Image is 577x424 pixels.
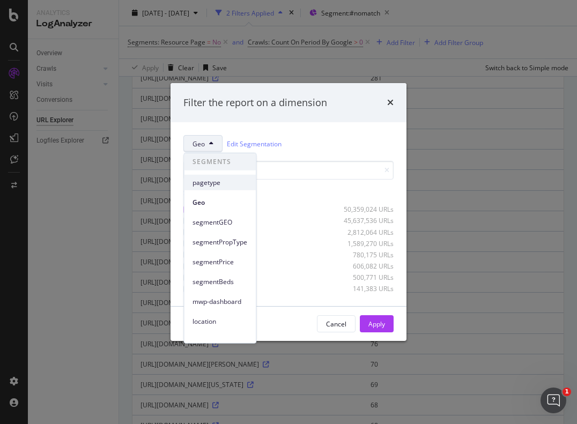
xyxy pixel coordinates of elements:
[183,161,394,180] input: Search
[563,388,571,396] span: 1
[193,197,247,207] span: Geo
[183,96,327,110] div: Filter the report on a dimension
[183,188,394,197] div: Select all data available
[193,296,247,306] span: mwp-dashboard
[193,237,247,247] span: segmentPropType
[387,96,394,110] div: times
[368,319,385,329] div: Apply
[341,228,394,237] div: 2,812,064 URLs
[326,319,346,329] div: Cancel
[227,138,282,150] a: Edit Segmentation
[541,388,566,413] iframe: Intercom live chat
[317,315,356,332] button: Cancel
[193,177,247,187] span: pagetype
[193,139,205,148] span: Geo
[341,205,394,214] div: 50,359,024 URLs
[171,83,406,341] div: modal
[193,316,247,326] span: location
[184,153,256,170] span: SEGMENTS
[193,257,247,266] span: segmentPrice
[183,135,223,152] button: Geo
[193,217,247,227] span: segmentGEO
[360,315,394,332] button: Apply
[341,262,394,271] div: 606,082 URLs
[341,217,394,226] div: 45,637,536 URLs
[193,336,247,346] span: scriptcalls
[341,284,394,293] div: 141,383 URLs
[341,273,394,282] div: 500,771 URLs
[193,277,247,286] span: segmentBeds
[341,239,394,248] div: 1,589,270 URLs
[341,250,394,259] div: 780,175 URLs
